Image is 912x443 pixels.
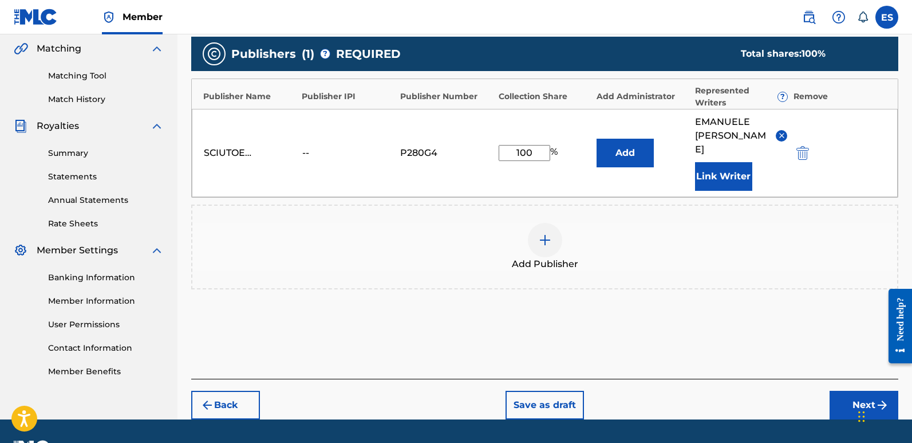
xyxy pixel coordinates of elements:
div: Help [827,6,850,29]
img: remove-from-list-button [777,131,786,140]
div: User Menu [875,6,898,29]
img: expand [150,244,164,257]
img: 12a2ab48e56ec057fbd8.svg [796,146,809,160]
img: Top Rightsholder [102,10,116,24]
a: Statements [48,171,164,183]
span: REQUIRED [336,45,401,62]
a: Match History [48,93,164,105]
img: expand [150,42,164,56]
span: ( 1 ) [302,45,314,62]
iframe: Chat Widget [855,388,912,443]
img: help [832,10,846,24]
span: Member Settings [37,244,118,257]
img: Member Settings [14,244,27,257]
div: Remove [793,91,886,103]
a: User Permissions [48,319,164,331]
span: Royalties [37,119,79,133]
span: Member [123,10,163,23]
div: Chat-Widget [855,388,912,443]
button: Save as draft [506,391,584,420]
span: ? [321,49,330,58]
img: Royalties [14,119,27,133]
div: Notifications [857,11,868,23]
a: Public Search [797,6,820,29]
a: Member Information [48,295,164,307]
span: ? [778,92,787,101]
div: Publisher IPI [302,91,394,103]
div: Collection Share [499,91,591,103]
div: Add Administrator [597,91,689,103]
span: Add Publisher [512,257,578,271]
button: Back [191,391,260,420]
span: 100 % [802,48,826,59]
span: EMANUELE [PERSON_NAME] [695,115,768,156]
img: add [538,233,552,247]
a: Rate Sheets [48,218,164,230]
a: Member Benefits [48,366,164,378]
button: Add [597,139,654,167]
img: MLC Logo [14,9,58,25]
div: Publisher Number [400,91,493,103]
img: Matching [14,42,28,56]
iframe: Resource Center [880,280,912,373]
a: Contact Information [48,342,164,354]
a: Annual Statements [48,194,164,206]
span: % [550,145,560,161]
a: Banking Information [48,272,164,284]
div: Total shares: [741,47,875,61]
span: Publishers [231,45,296,62]
img: 7ee5dd4eb1f8a8e3ef2f.svg [200,398,214,412]
img: search [802,10,816,24]
a: Summary [48,147,164,159]
div: Represented Writers [695,85,788,109]
span: Matching [37,42,81,56]
div: Publisher Name [203,91,296,103]
img: expand [150,119,164,133]
a: Matching Tool [48,70,164,82]
img: publishers [207,47,221,61]
button: Link Writer [695,162,752,191]
button: Next [830,391,898,420]
div: Ziehen [858,399,865,434]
